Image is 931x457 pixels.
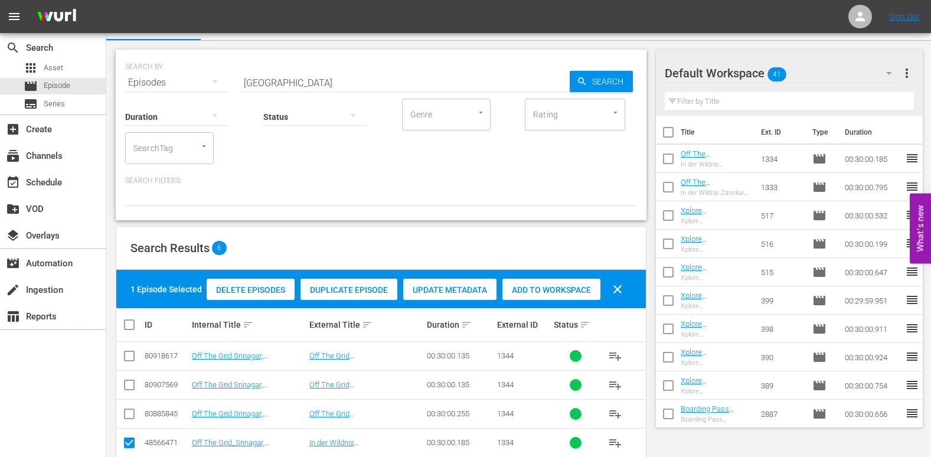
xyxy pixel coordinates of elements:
[497,409,514,418] span: 1344
[905,321,919,335] span: reorder
[840,286,905,315] td: 00:29:59.951
[309,351,383,378] a: Off The Grid [GEOGRAPHIC_DATA], [GEOGRAPHIC_DATA]
[681,291,750,318] a: Xplore [GEOGRAPHIC_DATA] Phuket (GR)
[767,62,786,87] span: 41
[681,376,750,420] a: Xplore [GEOGRAPHIC_DATA] [GEOGRAPHIC_DATA] 1 (GR)
[6,122,20,136] span: Create
[6,41,20,55] span: Search
[812,293,827,308] span: Episode
[362,319,373,330] span: sort
[681,404,750,449] a: Boarding Pass [GEOGRAPHIC_DATA], [GEOGRAPHIC_DATA] (GR)
[145,351,188,360] div: 80918617
[905,265,919,279] span: reorder
[681,263,750,307] a: Xplore [GEOGRAPHIC_DATA] [GEOGRAPHIC_DATA] 1 (GR)
[681,189,752,197] div: In der Wildnis Zanskar, [GEOGRAPHIC_DATA]
[24,79,38,93] span: Episode
[130,241,210,255] span: Search Results
[665,57,903,90] div: Default Workspace
[905,151,919,165] span: reorder
[905,350,919,364] span: reorder
[610,107,621,118] button: Open
[905,378,919,392] span: reorder
[601,371,629,399] button: playlist_add
[840,400,905,428] td: 00:30:00.656
[145,409,188,418] div: 80885845
[838,116,909,149] th: Duration
[192,318,306,332] div: Internal Title
[497,320,550,329] div: External ID
[309,409,383,436] a: Off The Grid [GEOGRAPHIC_DATA], [GEOGRAPHIC_DATA]
[6,228,20,243] span: Overlays
[681,302,752,310] div: Xplore [GEOGRAPHIC_DATA] [GEOGRAPHIC_DATA]
[7,9,21,24] span: menu
[812,208,827,223] span: Episode
[145,438,188,447] div: 48566471
[840,173,905,201] td: 00:30:00.795
[570,71,633,92] button: Search
[427,409,494,418] div: 00:30:00.255
[889,12,920,21] a: Sign Out
[756,343,808,371] td: 390
[608,407,622,421] span: playlist_add
[475,107,486,118] button: Open
[6,256,20,270] span: Automation
[6,283,20,297] span: Ingestion
[756,286,808,315] td: 399
[192,351,285,369] a: Off The Grid Srinagar, [GEOGRAPHIC_DATA] (ENG)
[610,282,625,296] span: clear
[905,406,919,420] span: reorder
[756,173,808,201] td: 1333
[681,359,752,367] div: Xplore [GEOGRAPHIC_DATA] [GEOGRAPHIC_DATA] 2
[756,230,808,258] td: 516
[681,217,752,225] div: Xplore [GEOGRAPHIC_DATA] Chhattisgarh 3
[207,285,295,295] span: Delete Episodes
[601,400,629,428] button: playlist_add
[608,378,622,392] span: playlist_add
[427,438,494,447] div: 00:30:00.185
[497,438,514,447] span: 1334
[502,279,600,300] button: Add to Workspace
[840,258,905,286] td: 00:30:00.647
[198,141,210,152] button: Open
[681,161,752,168] div: In der Wildnis [GEOGRAPHIC_DATA], [GEOGRAPHIC_DATA]
[145,320,188,329] div: ID
[900,59,914,87] button: more_vert
[812,180,827,194] span: Episode
[580,319,590,330] span: sort
[756,258,808,286] td: 515
[427,380,494,389] div: 00:30:00.135
[145,380,188,389] div: 80907569
[910,194,931,264] button: Open Feedback Widget
[212,241,227,255] span: 6
[905,236,919,250] span: reorder
[756,145,808,173] td: 1334
[497,380,514,389] span: 1344
[812,407,827,421] span: Episode
[905,293,919,307] span: reorder
[427,318,494,332] div: Duration
[44,62,63,74] span: Asset
[812,237,827,251] span: Episode
[812,350,827,364] span: Episode
[192,409,280,427] a: Off The Grid Srinagar, [GEOGRAPHIC_DATA] (DU)
[300,279,397,300] button: Duplicate Episode
[502,285,600,295] span: Add to Workspace
[125,176,637,186] p: Search Filters:
[601,429,629,457] button: playlist_add
[681,274,752,282] div: Xplore [GEOGRAPHIC_DATA] [GEOGRAPHIC_DATA] 1
[6,202,20,216] span: VOD
[681,234,750,279] a: Xplore [GEOGRAPHIC_DATA] [GEOGRAPHIC_DATA] 2 (GR)
[608,436,622,450] span: playlist_add
[300,285,397,295] span: Duplicate Episode
[681,387,752,395] div: Xplore [GEOGRAPHIC_DATA] [GEOGRAPHIC_DATA] 1
[681,116,754,149] th: Title
[681,331,752,338] div: Xplore [GEOGRAPHIC_DATA] Koh Samui
[905,179,919,194] span: reorder
[681,416,752,423] div: Boarding Pass [GEOGRAPHIC_DATA], [GEOGRAPHIC_DATA]
[608,349,622,363] span: playlist_add
[840,315,905,343] td: 00:30:00.911
[812,152,827,166] span: Episode
[192,380,279,398] a: Off The Grid Srinagar, [GEOGRAPHIC_DATA] (PT)
[461,319,472,330] span: sort
[681,206,750,233] a: Xplore [GEOGRAPHIC_DATA] Chhattisgarh 3 (GR)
